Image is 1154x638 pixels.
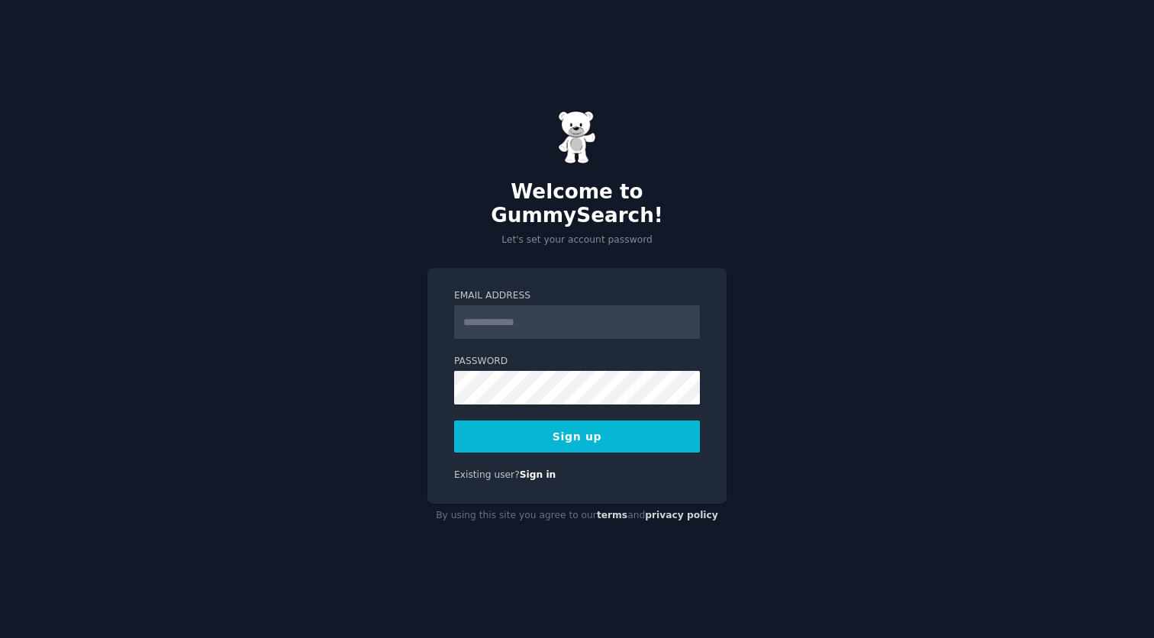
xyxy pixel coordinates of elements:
button: Sign up [454,420,700,453]
img: Gummy Bear [558,111,596,164]
a: terms [597,510,627,520]
h2: Welcome to GummySearch! [427,180,727,228]
label: Email Address [454,289,700,303]
p: Let's set your account password [427,234,727,247]
a: privacy policy [645,510,718,520]
label: Password [454,355,700,369]
a: Sign in [520,469,556,480]
div: By using this site you agree to our and [427,504,727,528]
span: Existing user? [454,469,520,480]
